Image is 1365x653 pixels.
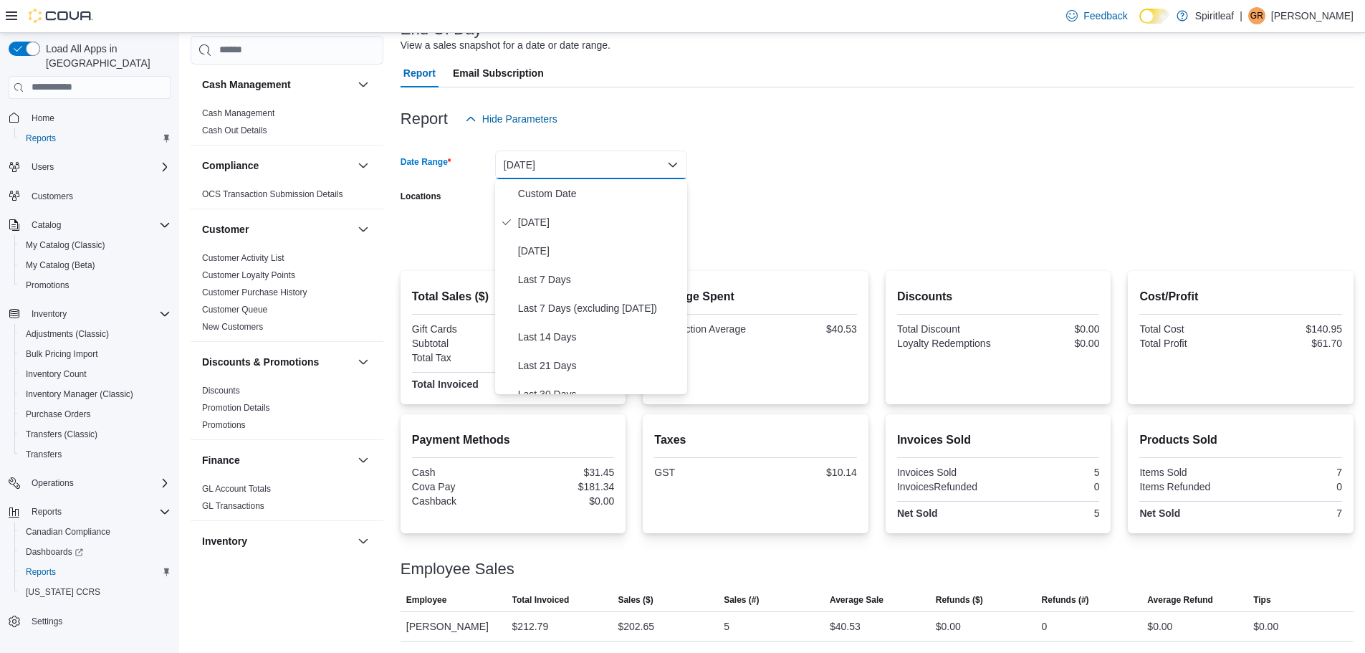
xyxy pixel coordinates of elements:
span: Last 14 Days [518,328,681,345]
div: Items Sold [1139,467,1237,478]
button: Inventory [3,304,176,324]
div: $10.14 [759,467,857,478]
span: Cash Out Details [202,125,267,136]
button: Discounts & Promotions [202,355,352,369]
button: Users [3,157,176,177]
span: Reports [20,130,171,147]
button: Cash Management [355,76,372,93]
button: Transfers (Classic) [14,424,176,444]
div: Total Profit [1139,338,1237,349]
span: Last 7 Days (excluding [DATE]) [518,300,681,317]
a: Transfers [20,446,67,463]
strong: Net Sold [1139,507,1180,519]
a: Dashboards [14,542,176,562]
button: Discounts & Promotions [355,353,372,371]
span: Purchase Orders [20,406,171,423]
a: Promotions [20,277,75,294]
span: Inventory Manager (Classic) [26,389,133,400]
span: Transfers [26,449,62,460]
div: Discounts & Promotions [191,382,383,439]
button: Hide Parameters [459,105,563,133]
span: Users [32,161,54,173]
span: Inventory [26,305,171,323]
span: My Catalog (Beta) [20,257,171,274]
div: Total Tax [412,352,510,363]
div: Gift Cards [412,323,510,335]
p: [PERSON_NAME] [1271,7,1354,24]
span: [US_STATE] CCRS [26,586,100,598]
a: New Customers [202,322,263,332]
h2: Products Sold [1139,432,1342,449]
span: My Catalog (Classic) [26,239,105,251]
span: Inventory [32,308,67,320]
div: Customer [191,249,383,341]
span: Promotions [20,277,171,294]
button: Bulk Pricing Import [14,344,176,364]
span: Tips [1253,594,1270,606]
span: Discounts [202,385,240,396]
a: Inventory Count [20,366,92,383]
a: Bulk Pricing Import [20,345,104,363]
span: Users [26,158,171,176]
div: $40.53 [830,618,861,635]
span: Feedback [1083,9,1127,23]
span: Customer Queue [202,304,267,315]
div: $61.70 [1244,338,1342,349]
h3: Employee Sales [401,561,514,578]
button: Finance [202,453,352,467]
h3: Discounts & Promotions [202,355,319,369]
span: Report [403,59,436,87]
div: Cova Pay [412,481,510,492]
span: Inventory Count [26,368,87,380]
a: Cash Management [202,108,274,118]
span: Canadian Compliance [20,523,171,540]
button: Reports [26,503,67,520]
a: Promotions [202,420,246,430]
div: GST [654,467,752,478]
div: 5 [724,618,729,635]
strong: Total Invoiced [412,378,479,390]
span: Customers [26,187,171,205]
span: GL Account Totals [202,483,271,495]
a: Feedback [1060,1,1133,30]
button: Reports [3,502,176,522]
a: Reports [20,130,62,147]
strong: Net Sold [897,507,938,519]
button: Inventory Count [14,364,176,384]
span: Canadian Compliance [26,526,110,538]
span: Customers [32,191,73,202]
button: [US_STATE] CCRS [14,582,176,602]
div: Loyalty Redemptions [897,338,995,349]
div: $0.00 [1253,618,1278,635]
div: 0 [1001,481,1099,492]
h3: Report [401,110,448,128]
span: Total Invoiced [512,594,570,606]
span: Last 21 Days [518,357,681,374]
button: Users [26,158,59,176]
a: Promotion Details [202,403,270,413]
div: Compliance [191,186,383,209]
span: Last 7 Days [518,271,681,288]
a: Adjustments (Classic) [20,325,115,343]
a: Inventory Manager (Classic) [20,386,139,403]
div: $0.00 [936,618,961,635]
span: Email Subscription [453,59,544,87]
h3: Compliance [202,158,259,173]
button: Finance [355,452,372,469]
h2: Average Spent [654,288,857,305]
button: Operations [3,473,176,493]
div: $181.34 [516,481,614,492]
span: Sales (#) [724,594,759,606]
span: Cash Management [202,108,274,119]
span: Load All Apps in [GEOGRAPHIC_DATA] [40,42,171,70]
a: Customers [26,188,79,205]
span: Promotion Details [202,402,270,414]
div: Cash Management [191,105,383,145]
div: $0.00 [1147,618,1172,635]
button: Catalog [26,216,67,234]
a: Customer Purchase History [202,287,307,297]
p: | [1240,7,1242,24]
div: $202.65 [618,618,654,635]
button: Reports [14,128,176,148]
div: Invoices Sold [897,467,995,478]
